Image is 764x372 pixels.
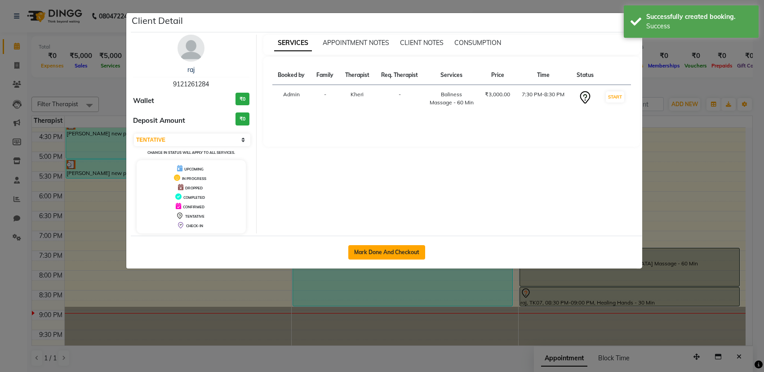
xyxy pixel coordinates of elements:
[484,90,511,99] div: ₹3,000.00
[323,39,389,47] span: APPOINTMENT NOTES
[183,205,204,209] span: CONFIRMED
[348,245,425,260] button: Mark Done And Checkout
[187,66,195,74] a: raj
[375,66,424,85] th: Req. Therapist
[185,186,203,190] span: DROPPED
[133,116,185,126] span: Deposit Amount
[606,91,624,103] button: START
[147,150,235,155] small: Change in status will apply to all services.
[375,85,424,112] td: -
[235,93,249,106] h3: ₹0
[272,85,311,112] td: Admin
[173,80,209,88] span: 9121261284
[429,90,474,107] div: Baliness Massage - 60 Min
[516,66,571,85] th: Time
[311,66,339,85] th: Family
[184,167,204,171] span: UPCOMING
[272,66,311,85] th: Booked by
[351,91,364,98] span: Kheri
[646,22,752,31] div: Success
[479,66,516,85] th: Price
[516,85,571,112] td: 7:30 PM-8:30 PM
[182,176,206,181] span: IN PROGRESS
[132,14,183,27] h5: Client Detail
[646,12,752,22] div: Successfully created booking.
[235,112,249,125] h3: ₹0
[185,214,204,219] span: TENTATIVE
[133,96,154,106] span: Wallet
[183,195,205,200] span: COMPLETED
[178,35,204,62] img: avatar
[400,39,444,47] span: CLIENT NOTES
[454,39,501,47] span: CONSUMPTION
[424,66,479,85] th: Services
[186,224,203,228] span: CHECK-IN
[571,66,599,85] th: Status
[311,85,339,112] td: -
[274,35,312,51] span: SERVICES
[339,66,375,85] th: Therapist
